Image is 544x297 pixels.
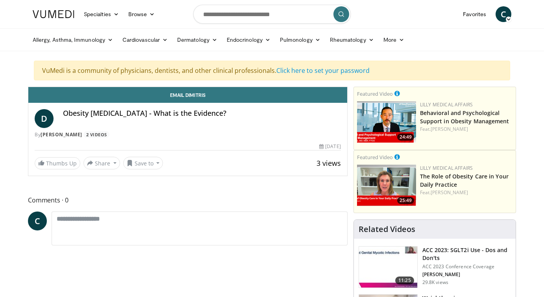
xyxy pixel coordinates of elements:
p: ACC 2023 Conference Coverage [422,264,511,270]
p: 29.8K views [422,279,448,286]
a: 24:49 [357,101,416,143]
span: 25:49 [397,197,414,204]
a: C [496,6,511,22]
a: More [379,32,409,48]
div: [DATE] [319,143,340,150]
a: D [35,109,54,128]
a: Thumbs Up [35,157,80,169]
img: 9258cdf1-0fbf-450b-845f-99397d12d24a.150x105_q85_crop-smart_upscale.jpg [359,247,417,288]
a: Pulmonology [275,32,325,48]
div: By [35,131,341,138]
h4: Obesity [MEDICAL_DATA] - What is the Evidence? [63,109,341,118]
span: 3 views [316,158,341,168]
img: ba3304f6-7838-4e41-9c0f-2e31ebde6754.png.150x105_q85_crop-smart_upscale.png [357,101,416,143]
a: Click here to set your password [276,66,370,75]
a: Allergy, Asthma, Immunology [28,32,118,48]
div: Feat. [420,126,513,133]
h3: ACC 2023: SGLT2i Use - Dos and Don'ts [422,246,511,262]
small: Featured Video [357,154,393,161]
a: Lilly Medical Affairs [420,165,473,171]
a: Endocrinology [222,32,275,48]
a: [PERSON_NAME] [431,126,468,132]
a: Email Dimitris [28,87,347,103]
a: Specialties [79,6,124,22]
a: [PERSON_NAME] [431,189,468,196]
input: Search topics, interventions [193,5,351,24]
a: Lilly Medical Affairs [420,101,473,108]
a: 25:49 [357,165,416,206]
h4: Related Videos [359,225,415,234]
a: Dermatology [172,32,222,48]
a: Rheumatology [325,32,379,48]
button: Share [83,157,120,169]
a: Cardiovascular [118,32,172,48]
span: Comments 0 [28,195,348,205]
a: 2 Videos [83,131,109,138]
button: Save to [123,157,163,169]
a: The Role of Obesity Care in Your Daily Practice [420,173,509,188]
a: Browse [124,6,160,22]
img: VuMedi Logo [33,10,74,18]
img: e1208b6b-349f-4914-9dd7-f97803bdbf1d.png.150x105_q85_crop-smart_upscale.png [357,165,416,206]
span: 11:25 [395,277,414,284]
a: Behavioral and Psychological Support in Obesity Management [420,109,509,125]
small: Featured Video [357,90,393,97]
span: 24:49 [397,134,414,141]
div: Feat. [420,189,513,196]
a: [PERSON_NAME] [41,131,82,138]
a: 11:25 ACC 2023: SGLT2i Use - Dos and Don'ts ACC 2023 Conference Coverage [PERSON_NAME] 29.8K views [359,246,511,288]
div: VuMedi is a community of physicians, dentists, and other clinical professionals. [34,61,510,80]
a: Favorites [458,6,491,22]
a: C [28,212,47,230]
p: [PERSON_NAME] [422,271,511,278]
